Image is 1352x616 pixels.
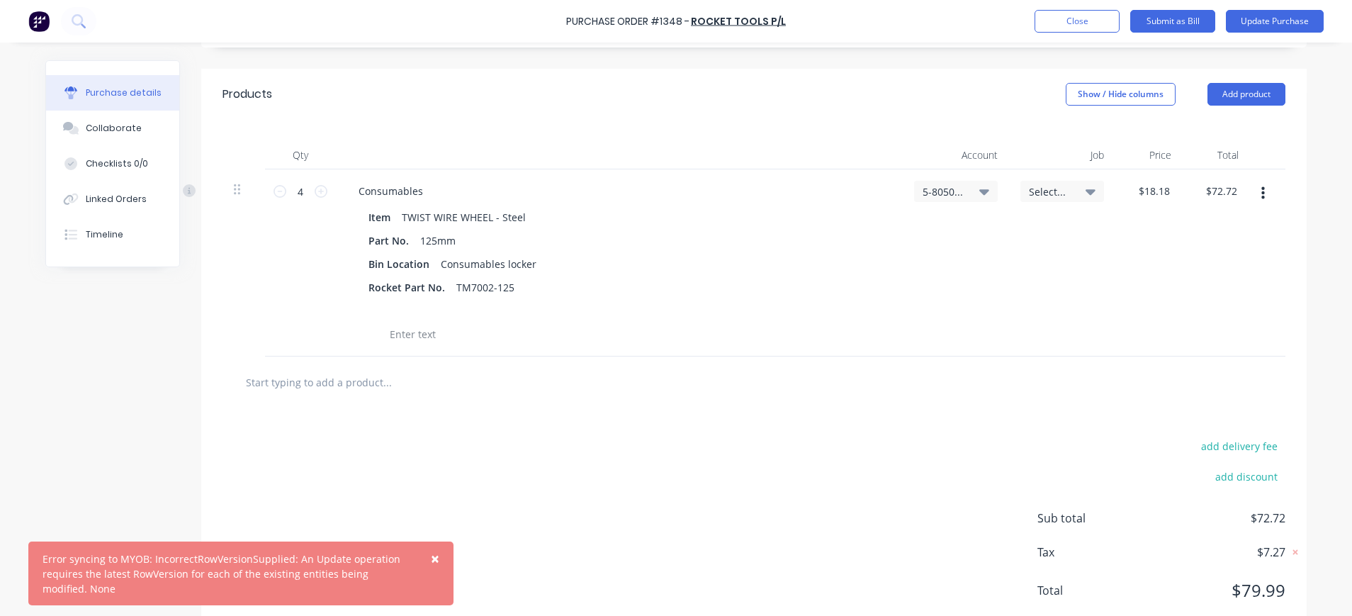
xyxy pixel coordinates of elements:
button: add discount [1207,467,1285,486]
button: Add product [1207,83,1285,106]
button: Collaborate [46,111,179,146]
div: 125mm [415,230,461,251]
span: $79.99 [1144,578,1285,603]
div: Collaborate [86,122,142,135]
div: Products [222,86,272,103]
a: Rocket Tools P/L [691,14,786,28]
span: Select... [1029,184,1071,199]
button: Close [1035,10,1120,33]
span: Tax [1037,544,1144,561]
div: Rocket Part No. [363,277,451,298]
span: Total [1037,582,1144,599]
div: Error syncing to MYOB: IncorrectRowVersionSupplied: An Update operation requires the latest RowVe... [43,551,410,596]
div: Total [1183,141,1250,169]
div: Account [903,141,1009,169]
button: Update Purchase [1226,10,1324,33]
div: Item [363,207,396,228]
span: 5-8050 / COS - Mfg Consumables [923,184,965,199]
div: Job [1009,141,1115,169]
button: Show / Hide columns [1066,83,1176,106]
div: Bin Location [363,254,435,274]
div: Price [1115,141,1183,169]
button: Submit as Bill [1130,10,1215,33]
div: TWIST WIRE WHEEL - Steel [396,207,531,228]
div: Purchase Order #1348 - [566,14,689,29]
button: Linked Orders [46,181,179,217]
div: Checklists 0/0 [86,157,148,170]
span: × [431,549,439,569]
div: Consumables [347,181,434,201]
button: Timeline [46,217,179,252]
div: Timeline [86,228,123,241]
div: Purchase details [86,86,162,99]
img: Factory [28,11,50,32]
div: Linked Orders [86,193,147,206]
span: $7.27 [1144,544,1285,561]
input: Start typing to add a product... [245,368,529,396]
button: add delivery fee [1193,437,1285,455]
div: Consumables locker [435,254,542,274]
div: TM7002-125 [451,277,520,298]
span: $72.72 [1144,510,1285,527]
span: Sub total [1037,510,1144,527]
button: Checklists 0/0 [46,146,179,181]
div: Part No. [363,230,415,251]
button: Close [417,542,454,576]
div: Qty [265,141,336,169]
button: Purchase details [46,75,179,111]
